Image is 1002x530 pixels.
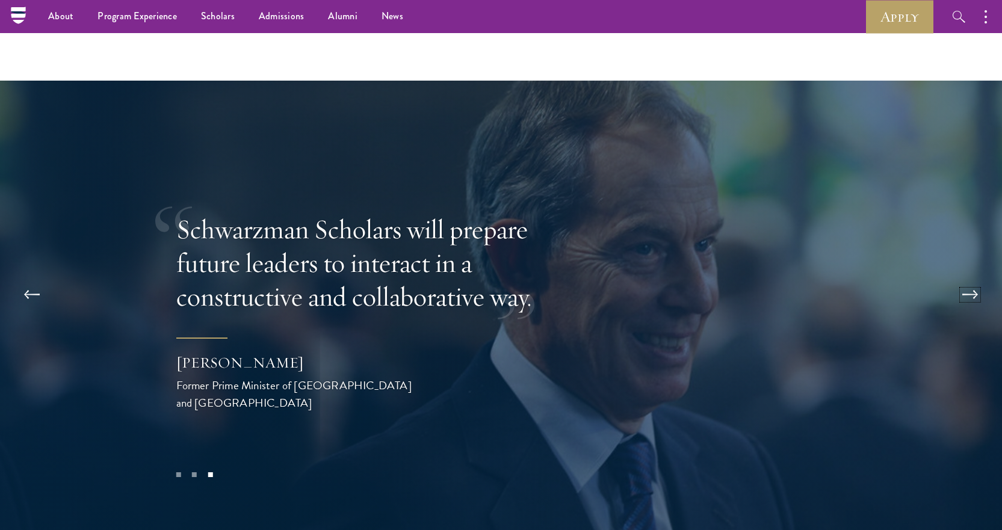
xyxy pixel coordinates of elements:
[176,353,417,373] div: [PERSON_NAME]
[176,212,567,313] p: Schwarzman Scholars will prepare future leaders to interact in a constructive and collaborative way.
[176,377,417,411] div: Former Prime Minister of [GEOGRAPHIC_DATA] and [GEOGRAPHIC_DATA]
[202,467,218,482] button: 3 of 3
[170,467,186,482] button: 1 of 3
[187,467,202,482] button: 2 of 3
